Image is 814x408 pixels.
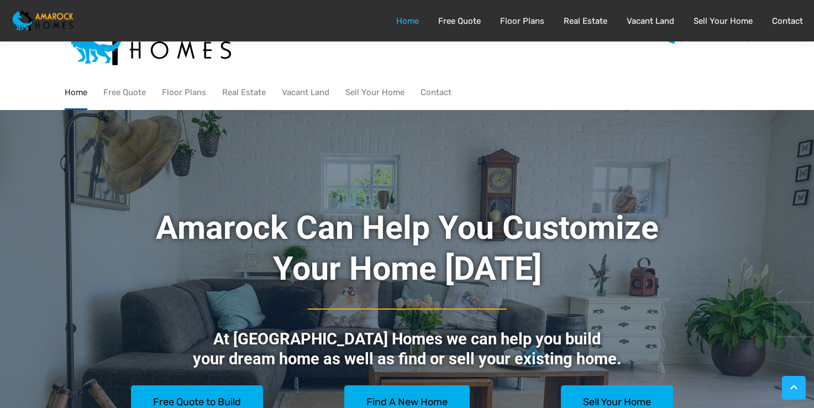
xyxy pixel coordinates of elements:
a: Contact [772,16,803,26]
a: Home [65,76,87,108]
a: Free Quote [438,16,481,26]
a: Floor Plans [162,76,206,108]
a: Contact [421,76,451,108]
a: Real Estate [564,16,607,26]
a: Floor Plans [500,16,544,26]
img: Amarock Homes [11,11,73,30]
p: At [GEOGRAPHIC_DATA] Homes we can help you build your dream home as well as find or sell your exi... [76,329,739,369]
a: Real Estate [222,76,266,108]
a: Home [396,16,419,26]
a: Free Quote [103,76,146,108]
a: Sell Your Home [345,76,405,108]
h1: Amarock Can Help You Customize Your Home [DATE] [76,207,739,289]
a: Vacant Land [282,76,329,108]
a: Vacant Land [627,16,674,26]
a: Sell Your Home [694,16,753,26]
